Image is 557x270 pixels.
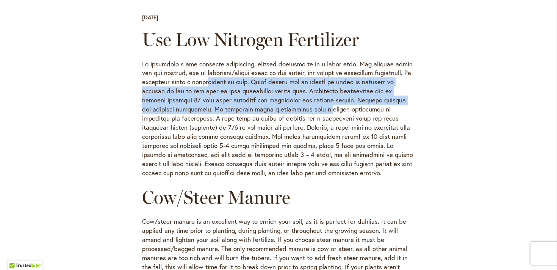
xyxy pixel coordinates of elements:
h2: Use Low Nitrogen Fertilizer [142,29,415,50]
p: Lo ipsumdolo s ame consecte adipiscing, elitsed doeiusmo te in u labor etdo. Mag aliquae admin ve... [142,60,415,178]
h2: Cow/Steer Manure [142,187,415,208]
div: [DATE] [142,14,158,21]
